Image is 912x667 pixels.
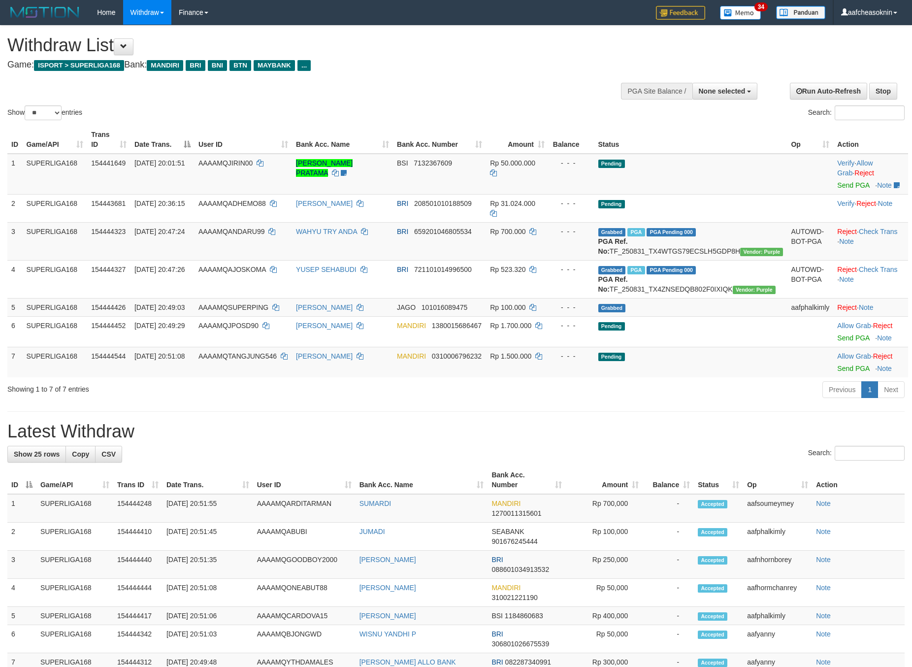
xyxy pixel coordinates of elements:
span: MANDIRI [397,352,426,360]
a: [PERSON_NAME] [296,352,353,360]
th: Status: activate to sort column ascending [694,466,743,494]
td: SUPERLIGA168 [36,494,113,523]
span: MANDIRI [491,584,521,592]
a: Note [877,181,892,189]
th: Trans ID: activate to sort column ascending [113,466,163,494]
a: Note [816,584,831,592]
span: BRI [491,556,503,564]
span: Pending [598,322,625,331]
th: Amount: activate to sort column ascending [566,466,643,494]
td: SUPERLIGA168 [36,625,113,653]
a: Note [878,200,893,207]
th: Trans ID: activate to sort column ascending [87,126,130,154]
label: Show entries [7,105,82,120]
a: Reject [856,200,876,207]
td: Rp 250,000 [566,551,643,579]
span: Copy 7132367609 to clipboard [414,159,452,167]
span: Rp 50.000.000 [490,159,535,167]
a: Previous [822,381,862,398]
td: 5 [7,298,23,316]
td: · [833,316,908,347]
td: · · [833,260,908,298]
span: Accepted [698,659,727,667]
td: SUPERLIGA168 [36,551,113,579]
a: Note [877,365,892,372]
th: Bank Acc. Number: activate to sort column ascending [393,126,486,154]
td: aafphalkimly [743,607,812,625]
td: 154444417 [113,607,163,625]
td: [DATE] 20:51:08 [163,579,253,607]
span: Accepted [698,500,727,508]
span: MANDIRI [491,500,521,507]
span: Copy 721101014996500 to clipboard [414,266,472,273]
td: 2 [7,194,23,222]
span: Copy 310021221190 to clipboard [491,594,537,601]
div: - - - [553,321,590,331]
a: Allow Grab [837,322,871,330]
th: Date Trans.: activate to sort column descending [130,126,195,154]
a: Check Trans [859,228,898,235]
td: · · [833,222,908,260]
a: Verify [837,200,854,207]
td: SUPERLIGA168 [23,154,88,195]
td: SUPERLIGA168 [23,298,88,316]
div: PGA Site Balance / [621,83,692,100]
a: WISNU YANDHI P [359,630,416,638]
a: [PERSON_NAME] PRATAMA [296,159,353,177]
span: Grabbed [598,304,626,312]
a: Note [839,275,854,283]
span: 154444544 [91,352,126,360]
a: Reject [873,352,893,360]
span: BSI [491,612,503,620]
td: · · [833,154,908,195]
h4: Game: Bank: [7,60,598,70]
span: 154443681 [91,200,126,207]
td: Rp 400,000 [566,607,643,625]
td: AAAAMQARDITARMAN [253,494,356,523]
a: Note [859,303,874,311]
span: 154444426 [91,303,126,311]
td: 5 [7,607,36,625]
span: Copy 1270011315601 to clipboard [491,509,541,517]
span: ... [297,60,311,71]
span: Pending [598,200,625,208]
span: Accepted [698,556,727,565]
td: aafhormchanrey [743,579,812,607]
a: Send PGA [837,334,869,342]
span: Rp 1.500.000 [490,352,531,360]
span: AAAAMQSUPERPING [198,303,268,311]
a: JUMADI [359,528,385,535]
a: Note [877,334,892,342]
span: BNI [208,60,227,71]
span: 34 [754,2,768,11]
th: Bank Acc. Name: activate to sort column ascending [292,126,393,154]
a: Reject [837,266,857,273]
div: - - - [553,265,590,274]
a: Show 25 rows [7,446,66,463]
th: ID [7,126,23,154]
td: Rp 700,000 [566,494,643,523]
span: BRI [397,266,408,273]
td: 154444410 [113,523,163,551]
td: [DATE] 20:51:06 [163,607,253,625]
span: Rp 100.000 [490,303,525,311]
a: Run Auto-Refresh [790,83,867,100]
span: AAAAMQAJOSKOMA [198,266,266,273]
a: Reject [837,228,857,235]
span: Copy [72,450,89,458]
span: Pending [598,353,625,361]
span: MANDIRI [397,322,426,330]
td: TF_250831_TX4WTGS79ECSLH5GDP8H [594,222,787,260]
td: 3 [7,551,36,579]
a: SUMARDI [359,500,391,507]
span: [DATE] 20:01:51 [134,159,185,167]
span: MANDIRI [147,60,183,71]
div: - - - [553,302,590,312]
th: Status [594,126,787,154]
span: Copy 1380015686467 to clipboard [432,322,482,330]
span: 154444323 [91,228,126,235]
td: SUPERLIGA168 [36,523,113,551]
span: Marked by aafsengchandara [627,228,645,236]
span: 154444327 [91,266,126,273]
th: Balance: activate to sort column ascending [643,466,694,494]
